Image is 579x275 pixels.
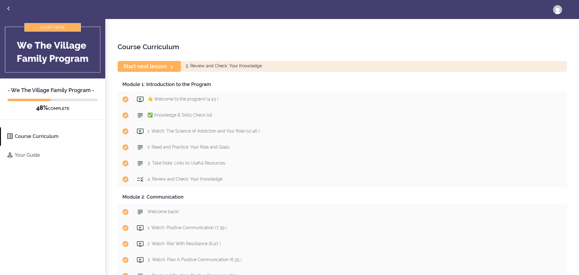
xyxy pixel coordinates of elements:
[147,161,225,165] span: 3. Take Note: Links to Useful Resources
[118,139,133,155] span: Completed item
[118,61,181,72] a: Start next lesson
[186,64,262,69] span: 5. Review and Check: Your Knowledge
[553,5,562,14] img: angie@wethevillage.co
[118,220,133,236] span: Completed item
[147,209,179,214] span: Welcome back!
[118,171,133,187] span: Completed item
[147,129,260,133] span: 1. Watch: The Science of Addiction and Your Role (10:46 )
[147,97,218,101] span: 👋 Welcome to the program! (4:43 )
[1,127,105,146] a: Course Curriculum
[118,171,567,187] a: Completed item 4. Review and Check: Your Knowledge
[118,78,567,91] div: Module 1: Introduction to the Program
[147,257,242,262] span: 3. Watch: Plan A Positive Communication (6:35 )
[118,236,133,252] span: Completed item
[118,123,567,139] a: Completed item 1. Watch: The Science of Addiction and Your Role (10:46 )
[118,252,133,268] span: Completed item
[8,104,98,112] div: COMPLETE
[118,204,567,220] a: Completed item Welcome back!
[118,42,567,52] h2: Course Curriculum
[147,225,227,230] span: 1. Watch: Positive Communication (7:39 )
[118,139,567,155] a: Completed item 2. Read and Practice: Your Role and Goals
[118,107,567,123] a: Completed item ✅ Knowledge & Skills Check list
[0,0,17,18] a: Back to courses
[118,204,133,220] span: Completed item
[5,5,12,12] svg: Back to courses
[118,123,133,139] span: Completed item
[118,155,567,171] a: Completed item 3. Take Note: Links to Useful Resources
[147,145,230,149] span: 2. Read and Practice: Your Role and Goals
[118,107,133,123] span: Completed item
[147,113,212,117] span: ✅ Knowledge & Skills Check list
[118,91,567,107] a: Completed item 👋 Welcome to the program! (4:43 )
[118,252,567,268] a: Completed item 3. Watch: Plan A Positive Communication (6:35 )
[118,236,567,252] a: Completed item 2. Watch: Roll With Resistance (6:47 )
[147,241,221,246] span: 2. Watch: Roll With Resistance (6:47 )
[118,155,133,171] span: Completed item
[36,104,48,111] span: 48%
[118,190,567,204] div: Module 2: Communication
[1,146,105,165] a: Your Guide
[118,91,133,107] span: Completed item
[147,177,222,181] span: 4. Review and Check: Your Knowledge
[118,220,567,236] a: Completed item 1. Watch: Positive Communication (7:39 )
